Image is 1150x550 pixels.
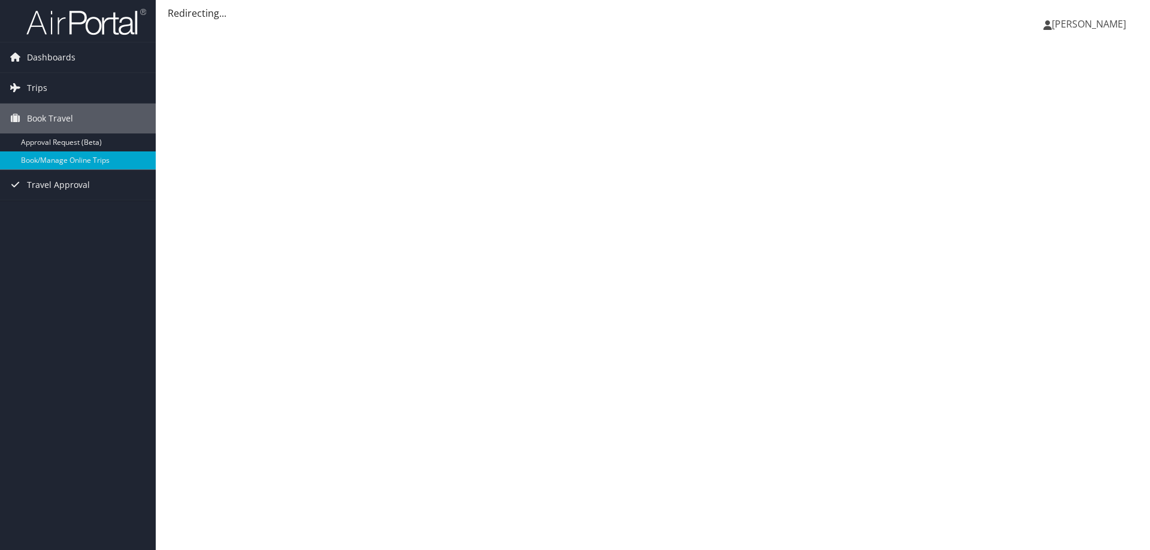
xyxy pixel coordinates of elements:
[27,170,90,200] span: Travel Approval
[27,42,75,72] span: Dashboards
[1043,6,1138,42] a: [PERSON_NAME]
[27,104,73,133] span: Book Travel
[27,73,47,103] span: Trips
[168,6,1138,20] div: Redirecting...
[1052,17,1126,31] span: [PERSON_NAME]
[26,8,146,36] img: airportal-logo.png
